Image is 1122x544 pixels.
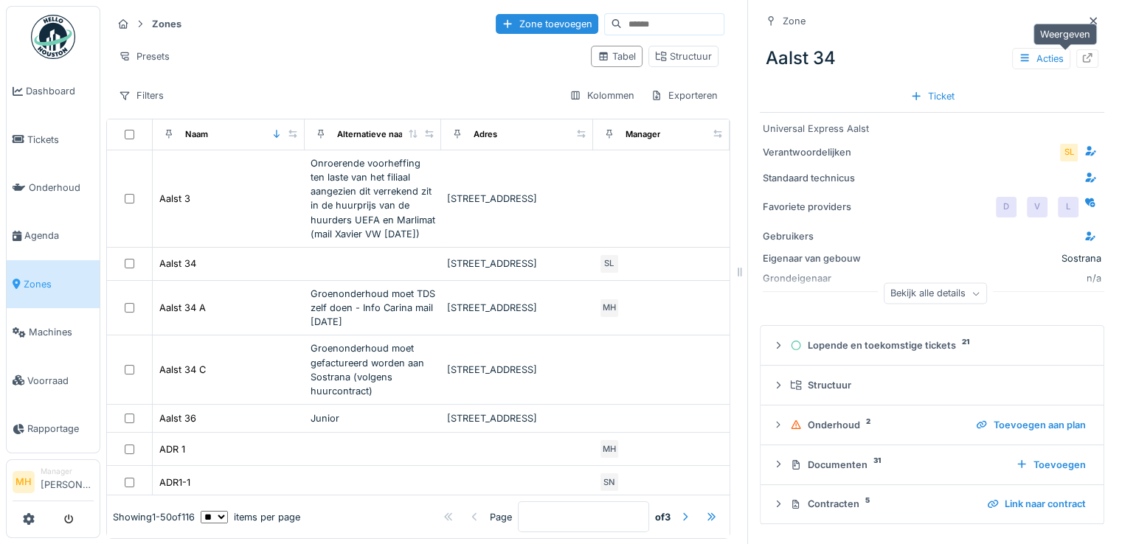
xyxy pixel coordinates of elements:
div: Naam [185,128,208,141]
div: SL [1059,142,1079,163]
div: Zone toevoegen [496,14,598,34]
div: Kolommen [563,85,641,106]
div: Contracten [790,497,975,511]
div: Aalst 36 [159,411,196,425]
div: Bekijk alle details [884,283,987,304]
div: items per page [201,510,300,524]
a: MH Manager[PERSON_NAME] [13,466,94,501]
div: Manager [41,466,94,477]
div: Link naar contract [981,494,1092,514]
div: SL [599,254,620,274]
li: MH [13,471,35,493]
div: Showing 1 - 50 of 116 [113,510,195,524]
div: Lopende en toekomstige tickets [790,338,1086,352]
div: Structuur [655,49,712,63]
div: Ticket [904,86,960,106]
div: Adres [474,128,497,141]
div: n/a [879,271,1101,285]
div: Page [490,510,512,524]
div: Verantwoordelijken [763,145,873,159]
div: Toevoegen [1010,455,1092,475]
summary: Lopende en toekomstige tickets21 [766,332,1098,359]
div: Aalst 34 [760,39,1104,77]
div: Acties [1012,48,1070,69]
span: Zones [24,277,94,291]
div: Gebruikers [763,229,873,243]
div: Sostrana [1062,251,1101,265]
div: [STREET_ADDRESS] [447,192,587,206]
div: Favoriete providers [763,200,873,214]
div: Zone [783,14,806,28]
summary: Onderhoud2Toevoegen aan plan [766,411,1098,439]
div: Universal Express Aalst [763,122,1101,136]
img: Badge_color-CXgf-gQk.svg [31,15,75,59]
div: D [996,197,1017,217]
div: L [1058,197,1078,217]
div: Manager [626,128,660,141]
div: Aalst 34 A [159,301,206,315]
strong: of 3 [655,510,671,524]
div: Onderhoud [790,418,964,432]
div: Alternatieve naam [337,128,410,141]
span: Machines [29,325,94,339]
summary: Structuur [766,372,1098,399]
a: Zones [7,260,100,308]
summary: Documenten31Toevoegen [766,451,1098,478]
div: Tabel [598,49,636,63]
summary: Contracten5Link naar contract [766,491,1098,518]
a: Rapportage [7,405,100,453]
div: Weergeven [1033,24,1097,45]
div: ADR 1 [159,442,185,456]
div: Aalst 34 C [159,363,206,377]
a: Agenda [7,212,100,259]
div: [STREET_ADDRESS] [447,301,587,315]
div: Presets [112,46,176,67]
div: Toevoegen aan plan [970,415,1092,435]
div: Groenonderhoud moet TDS zelf doen - Info Carina mail [DATE] [311,287,435,329]
div: Structuur [790,378,1086,392]
div: Standaard technicus [763,171,873,185]
div: Onroerende voorheffing ten laste van het filiaal aangezien dit verrekend zit in de huurprijs van ... [311,156,435,241]
div: Groenonderhoud moet gefactureerd worden aan Sostrana (volgens huurcontract) [311,341,435,398]
a: Voorraad [7,356,100,404]
div: MH [599,439,620,459]
span: Agenda [24,229,94,243]
div: Aalst 3 [159,192,190,206]
div: MH [599,298,620,318]
div: Exporteren [644,85,724,106]
div: ADR1-1 [159,475,190,489]
div: [STREET_ADDRESS] [447,363,587,377]
span: Rapportage [27,422,94,436]
div: Filters [112,85,170,106]
div: SN [599,472,620,492]
span: Dashboard [26,84,94,98]
div: Documenten [790,458,1004,472]
div: [STREET_ADDRESS] [447,257,587,271]
a: Machines [7,308,100,356]
div: V [1027,197,1047,217]
span: Tickets [27,133,94,147]
div: Junior [311,411,435,425]
a: Onderhoud [7,164,100,212]
a: Dashboard [7,67,100,115]
span: Voorraad [27,374,94,388]
li: [PERSON_NAME] [41,466,94,498]
span: Onderhoud [29,181,94,195]
div: Eigenaar van gebouw [763,251,873,265]
div: Aalst 34 [159,257,196,271]
a: Tickets [7,115,100,163]
div: Grondeigenaar [763,271,873,285]
div: [STREET_ADDRESS] [447,411,587,425]
strong: Zones [146,17,187,31]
